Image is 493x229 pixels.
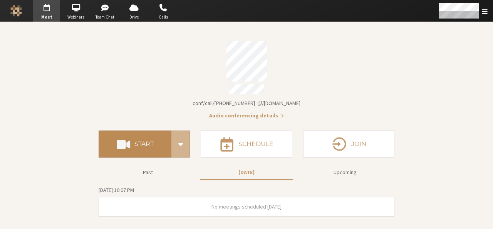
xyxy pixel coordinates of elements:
section: Today's Meetings [99,186,394,217]
button: [DATE] [200,166,293,179]
span: Drive [121,14,148,20]
button: Copy my meeting room linkCopy my meeting room link [193,99,300,107]
span: Calls [150,14,177,20]
img: Iotum [10,5,22,17]
h4: Schedule [238,141,273,147]
iframe: Chat [474,209,487,224]
section: Account details [99,36,394,120]
h4: Join [351,141,366,147]
span: Webinars [62,14,89,20]
span: Team Chat [92,14,119,20]
h4: Start [134,141,154,147]
span: [DATE] 10:07 PM [99,187,134,193]
button: Schedule [201,131,292,158]
button: Join [303,131,394,158]
button: Audio conferencing details [209,112,284,120]
span: Meet [33,14,60,20]
button: Past [101,166,195,179]
span: No meetings scheduled [DATE] [211,203,282,210]
button: Start [99,131,171,158]
button: Upcoming [298,166,392,179]
div: Start conference options [171,131,190,158]
span: Copy my meeting room link [193,100,300,107]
